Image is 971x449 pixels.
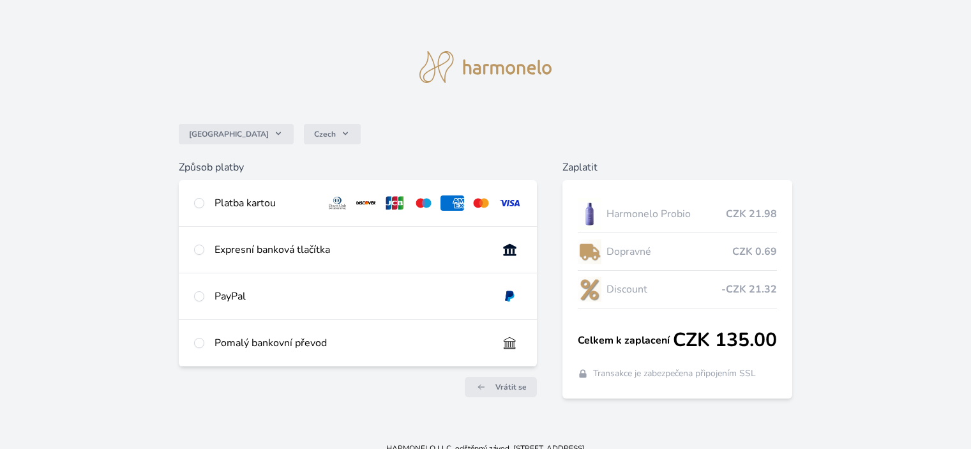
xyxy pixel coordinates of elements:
[215,335,487,351] div: Pomalý bankovní převod
[495,382,527,392] span: Vrátit se
[606,244,732,259] span: Dopravné
[578,333,673,348] span: Celkem k zaplacení
[578,236,602,268] img: delivery-lo.png
[189,129,269,139] span: [GEOGRAPHIC_DATA]
[498,335,522,351] img: bankTransfer_IBAN.svg
[726,206,777,222] span: CZK 21.98
[383,195,407,211] img: jcb.svg
[578,273,602,305] img: discount-lo.png
[354,195,378,211] img: discover.svg
[606,282,721,297] span: Discount
[215,289,487,304] div: PayPal
[465,377,537,397] a: Vrátit se
[498,289,522,304] img: paypal.svg
[326,195,349,211] img: diners.svg
[673,329,777,352] span: CZK 135.00
[179,160,536,175] h6: Způsob platby
[606,206,725,222] span: Harmonelo Probio
[578,198,602,230] img: CLEAN_PROBIO_se_stinem_x-lo.jpg
[215,242,487,257] div: Expresní banková tlačítka
[440,195,464,211] img: amex.svg
[314,129,336,139] span: Czech
[721,282,777,297] span: -CZK 21.32
[498,195,522,211] img: visa.svg
[469,195,493,211] img: mc.svg
[498,242,522,257] img: onlineBanking_CZ.svg
[419,51,552,83] img: logo.svg
[412,195,435,211] img: maestro.svg
[732,244,777,259] span: CZK 0.69
[593,367,756,380] span: Transakce je zabezpečena připojením SSL
[562,160,792,175] h6: Zaplatit
[215,195,315,211] div: Platba kartou
[304,124,361,144] button: Czech
[179,124,294,144] button: [GEOGRAPHIC_DATA]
